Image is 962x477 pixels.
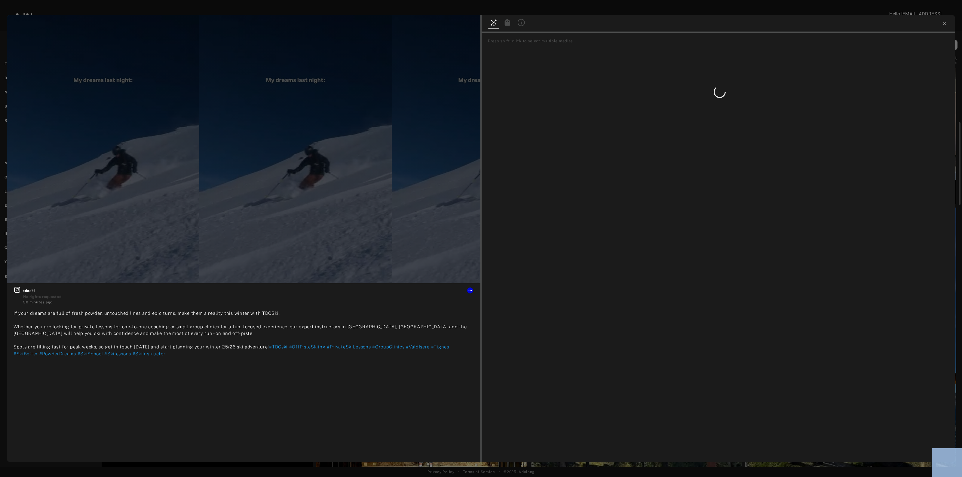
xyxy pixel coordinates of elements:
[14,311,467,350] span: If your dreams are full of fresh powder, untouched lines and epic turns, make them a reality this...
[39,351,76,356] span: #PowderDreams
[431,344,449,349] span: #Tignes
[289,344,326,349] span: #OffPisteSkiing
[133,351,166,356] span: #SkiInstructor
[932,448,962,477] div: Widget de chat
[23,288,474,293] span: tdcski
[14,351,38,356] span: #SkiBetter
[78,351,103,356] span: #SkiSchool
[372,344,404,349] span: #GroupClinics
[23,300,53,304] time: 2025-09-09T07:45:14.000Z
[23,295,61,299] span: No rights requested
[932,448,962,477] iframe: Chat Widget
[269,344,288,349] span: #TDCski
[406,344,430,349] span: #ValdIsere
[488,38,953,44] div: Press shift+click to select multiple medias
[104,351,131,356] span: #Skilessons
[327,344,371,349] span: #PrivateSkiLessons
